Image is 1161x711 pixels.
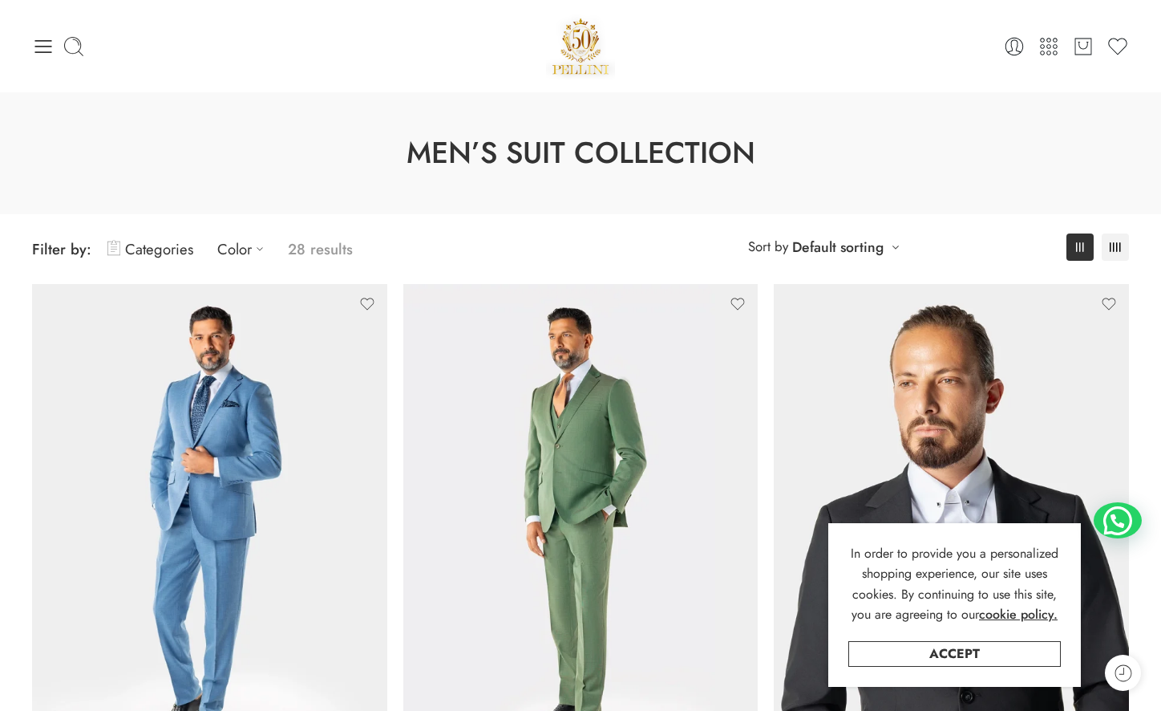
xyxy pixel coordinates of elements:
p: 28 results [288,230,353,268]
a: cookie policy. [979,604,1058,625]
span: In order to provide you a personalized shopping experience, our site uses cookies. By continuing ... [851,544,1058,624]
span: Sort by [748,234,788,260]
a: Default sorting [792,236,884,258]
a: Pellini - [546,12,615,80]
img: Pellini [546,12,615,80]
a: Accept [848,641,1061,667]
a: Categories [107,230,193,268]
a: Wishlist [1106,35,1129,58]
a: Color [217,230,272,268]
a: Cart [1072,35,1094,58]
span: Filter by: [32,238,91,260]
h1: Men’s Suit Collection [40,132,1121,174]
a: Login / Register [1003,35,1025,58]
